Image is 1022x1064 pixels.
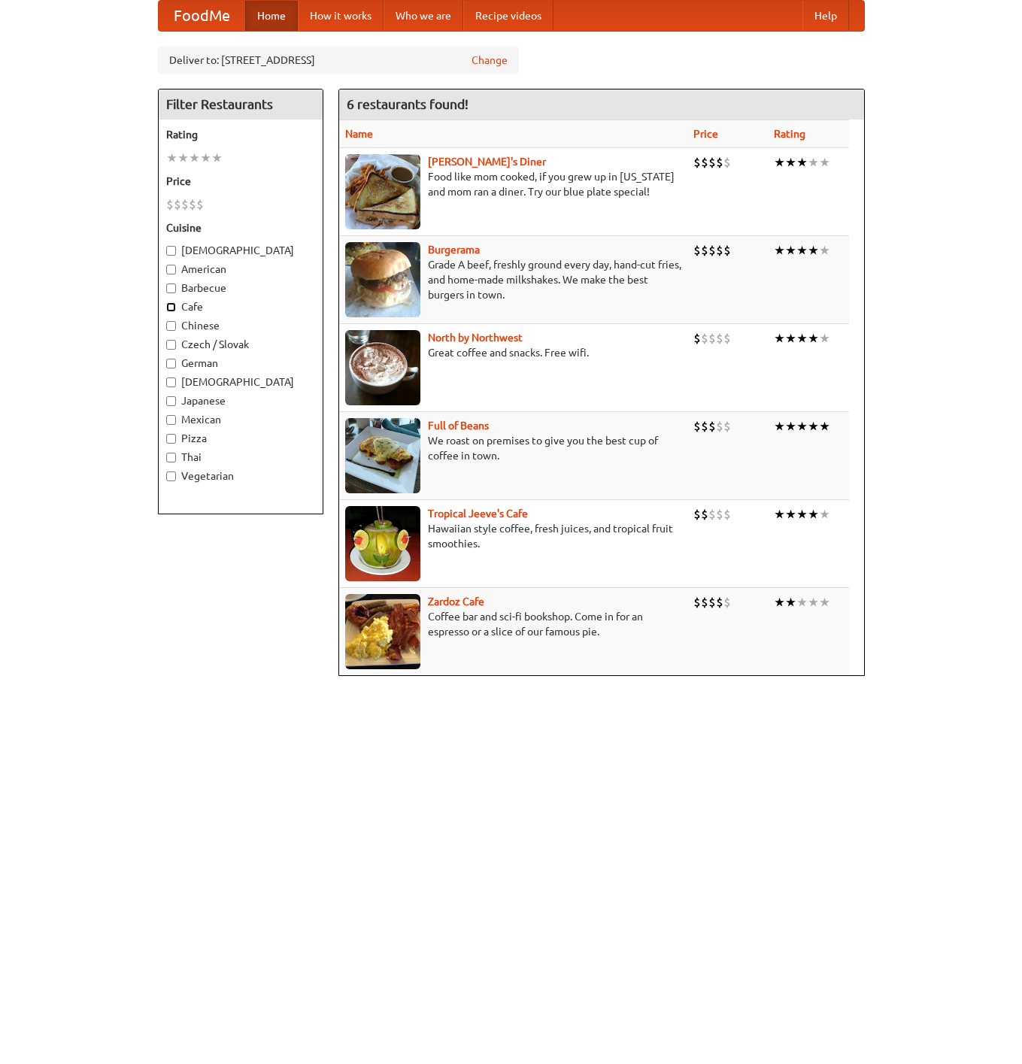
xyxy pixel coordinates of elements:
[693,330,701,347] li: $
[166,450,315,465] label: Thai
[708,418,716,435] li: $
[428,420,489,432] b: Full of Beans
[785,594,796,611] li: ★
[785,154,796,171] li: ★
[345,128,373,140] a: Name
[472,53,508,68] a: Change
[463,1,553,31] a: Recipe videos
[774,128,805,140] a: Rating
[345,521,681,551] p: Hawaiian style coffee, fresh juices, and tropical fruit smoothies.
[166,374,315,390] label: [DEMOGRAPHIC_DATA]
[345,594,420,669] img: zardoz.jpg
[166,471,176,481] input: Vegetarian
[174,196,181,213] li: $
[347,97,469,111] ng-pluralize: 6 restaurants found!
[808,242,819,259] li: ★
[693,154,701,171] li: $
[166,359,176,368] input: German
[166,393,315,408] label: Japanese
[708,242,716,259] li: $
[166,453,176,462] input: Thai
[808,506,819,523] li: ★
[785,330,796,347] li: ★
[166,396,176,406] input: Japanese
[701,594,708,611] li: $
[796,506,808,523] li: ★
[723,154,731,171] li: $
[166,127,315,142] h5: Rating
[166,415,176,425] input: Mexican
[716,506,723,523] li: $
[345,609,681,639] p: Coffee bar and sci-fi bookshop. Come in for an espresso or a slice of our famous pie.
[245,1,298,31] a: Home
[819,154,830,171] li: ★
[693,506,701,523] li: $
[345,257,681,302] p: Grade A beef, freshly ground every day, hand-cut fries, and home-made milkshakes. We make the bes...
[708,506,716,523] li: $
[166,356,315,371] label: German
[166,174,315,189] h5: Price
[785,242,796,259] li: ★
[298,1,384,31] a: How it works
[189,196,196,213] li: $
[177,150,189,166] li: ★
[693,128,718,140] a: Price
[693,418,701,435] li: $
[345,433,681,463] p: We roast on premises to give you the best cup of coffee in town.
[716,418,723,435] li: $
[196,196,204,213] li: $
[166,280,315,296] label: Barbecue
[819,418,830,435] li: ★
[166,302,176,312] input: Cafe
[189,150,200,166] li: ★
[785,506,796,523] li: ★
[774,242,785,259] li: ★
[158,47,519,74] div: Deliver to: [STREET_ADDRESS]
[701,506,708,523] li: $
[808,154,819,171] li: ★
[384,1,463,31] a: Who we are
[785,418,796,435] li: ★
[166,262,315,277] label: American
[723,506,731,523] li: $
[808,594,819,611] li: ★
[774,418,785,435] li: ★
[774,594,785,611] li: ★
[716,330,723,347] li: $
[723,330,731,347] li: $
[345,242,420,317] img: burgerama.jpg
[716,154,723,171] li: $
[428,596,484,608] a: Zardoz Cafe
[428,244,480,256] a: Burgerama
[166,246,176,256] input: [DEMOGRAPHIC_DATA]
[166,318,315,333] label: Chinese
[796,330,808,347] li: ★
[819,506,830,523] li: ★
[716,242,723,259] li: $
[796,418,808,435] li: ★
[166,431,315,446] label: Pizza
[166,220,315,235] h5: Cuisine
[808,418,819,435] li: ★
[796,242,808,259] li: ★
[166,377,176,387] input: [DEMOGRAPHIC_DATA]
[693,242,701,259] li: $
[693,594,701,611] li: $
[345,506,420,581] img: jeeves.jpg
[796,594,808,611] li: ★
[808,330,819,347] li: ★
[159,1,245,31] a: FoodMe
[345,154,420,229] img: sallys.jpg
[428,332,523,344] b: North by Northwest
[819,330,830,347] li: ★
[428,156,546,168] a: [PERSON_NAME]'s Diner
[701,154,708,171] li: $
[802,1,849,31] a: Help
[428,508,528,520] a: Tropical Jeeve's Cafe
[819,242,830,259] li: ★
[708,154,716,171] li: $
[181,196,189,213] li: $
